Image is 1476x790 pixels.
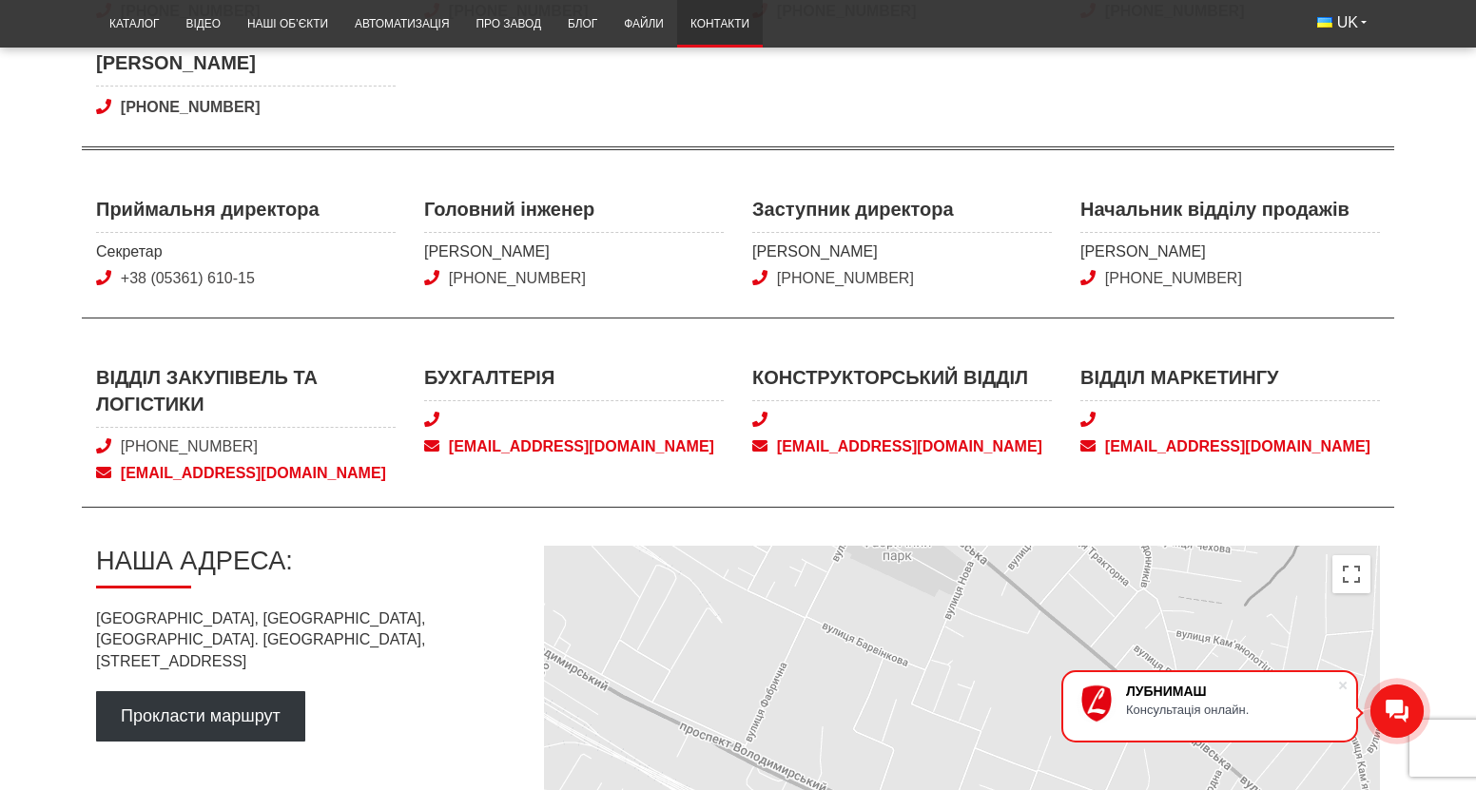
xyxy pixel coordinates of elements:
h2: Наша адреса: [96,546,514,588]
a: [PHONE_NUMBER] [449,270,586,286]
span: Бухгалтерія [424,364,724,401]
a: [EMAIL_ADDRESS][DOMAIN_NAME] [424,436,724,457]
span: Конструкторський відділ [752,364,1052,401]
span: Приймальня директора [96,196,396,233]
a: Відео [172,6,233,43]
a: Контакти [677,6,763,43]
a: Наші об’єкти [234,6,341,43]
span: Головний інженер [424,196,724,233]
a: [PHONE_NUMBER] [1105,270,1242,286]
span: Відділ маркетингу [1080,364,1380,401]
span: Відділ закупівель та логістики [96,364,396,428]
button: Перемкнути повноекранний режим [1332,555,1370,593]
span: [PERSON_NAME] [752,241,1052,262]
span: Секретар [96,241,396,262]
div: ЛУБНИМАШ [1126,684,1337,699]
img: Українська [1317,17,1332,28]
a: Каталог [96,6,172,43]
span: Начальник відділу продажів [1080,196,1380,233]
div: Консультація онлайн. [1126,703,1337,717]
span: UK [1337,12,1358,33]
a: Автоматизація [341,6,463,43]
a: Прокласти маршрут [96,691,305,742]
span: [PERSON_NAME] [1080,241,1380,262]
a: Про завод [463,6,554,43]
a: Файли [611,6,677,43]
p: [GEOGRAPHIC_DATA], [GEOGRAPHIC_DATA], [GEOGRAPHIC_DATA]. [GEOGRAPHIC_DATA], [STREET_ADDRESS] [96,608,514,672]
a: [EMAIL_ADDRESS][DOMAIN_NAME] [752,436,1052,457]
a: [PHONE_NUMBER] [777,270,914,286]
span: [PERSON_NAME] [424,241,724,262]
a: Блог [554,6,611,43]
a: [PHONE_NUMBER] [96,97,396,118]
a: [EMAIL_ADDRESS][DOMAIN_NAME] [1080,436,1380,457]
span: [PERSON_NAME] [96,49,396,87]
button: UK [1304,6,1380,40]
span: Заступник директора [752,196,1052,233]
a: [PHONE_NUMBER] [121,438,258,454]
a: +38 (05361) 610-15 [121,270,255,286]
a: [EMAIL_ADDRESS][DOMAIN_NAME] [96,463,396,484]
